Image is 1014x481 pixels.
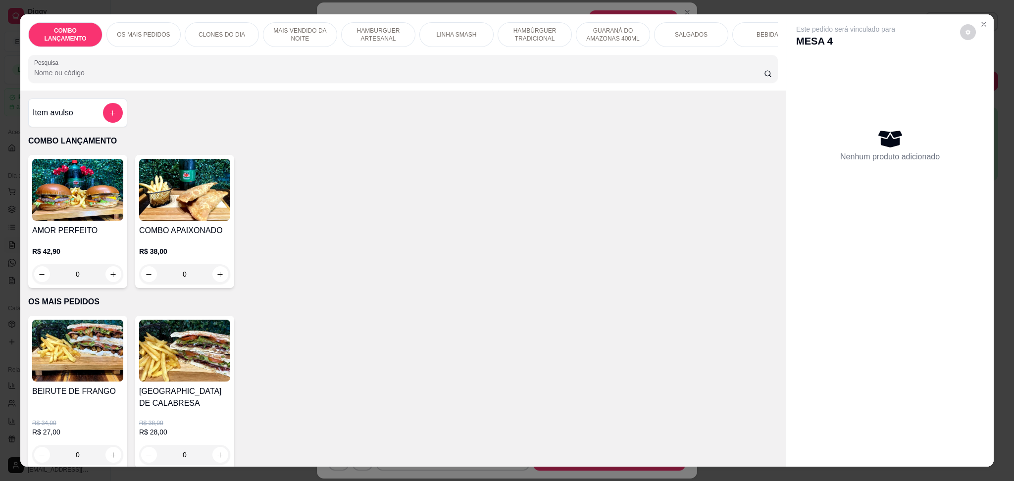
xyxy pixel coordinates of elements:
p: HAMBURGUER ARTESANAL [350,27,407,43]
img: product-image [139,159,230,221]
button: add-separate-item [103,103,123,123]
h4: [GEOGRAPHIC_DATA] DE CALABRESA [139,385,230,409]
p: R$ 38,00 [139,246,230,256]
img: product-image [32,159,123,221]
p: COMBO LANÇAMENTO [37,27,94,43]
p: LINHA SMASH [437,31,477,39]
p: R$ 42,90 [32,246,123,256]
button: decrease-product-quantity [34,447,50,463]
h4: BEIRUTE DE FRANGO [32,385,123,397]
input: Pesquisa [34,68,764,78]
p: SALGADOS [675,31,708,39]
p: CLONES DO DIA [199,31,245,39]
h4: COMBO APAIXONADO [139,225,230,237]
img: product-image [32,320,123,382]
p: MAIS VENDIDO DA NOITE [271,27,329,43]
p: BEBIDAS [757,31,782,39]
h4: AMOR PERFEITO [32,225,123,237]
p: OS MAIS PEDIDOS [28,296,778,308]
p: OS MAIS PEDIDOS [117,31,170,39]
p: HAMBÚRGUER TRADICIONAL [506,27,563,43]
button: decrease-product-quantity [960,24,976,40]
button: increase-product-quantity [212,447,228,463]
p: GUARANÁ DO AMAZONAS 400ML [584,27,642,43]
h4: Item avulso [33,107,73,119]
p: Este pedido será vinculado para [796,24,895,34]
p: R$ 27,00 [32,427,123,437]
p: R$ 38,00 [139,419,230,427]
label: Pesquisa [34,58,62,67]
img: product-image [139,320,230,382]
button: Close [976,16,992,32]
p: Nenhum produto adicionado [840,151,940,163]
button: decrease-product-quantity [141,447,157,463]
p: R$ 28,00 [139,427,230,437]
p: COMBO LANÇAMENTO [28,135,778,147]
p: R$ 34,00 [32,419,123,427]
p: MESA 4 [796,34,895,48]
button: increase-product-quantity [105,447,121,463]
